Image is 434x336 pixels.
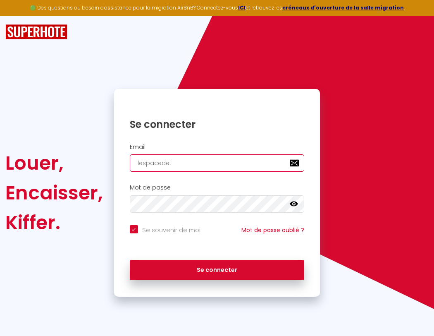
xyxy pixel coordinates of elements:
[130,260,305,281] button: Se connecter
[5,208,103,238] div: Kiffer.
[7,3,31,28] button: Ouvrir le widget de chat LiveChat
[241,226,304,234] a: Mot de passe oublié ?
[5,148,103,178] div: Louer,
[130,144,305,151] h2: Email
[238,4,246,11] a: ICI
[5,178,103,208] div: Encaisser,
[130,184,305,191] h2: Mot de passe
[5,24,67,40] img: SuperHote logo
[130,118,305,131] h1: Se connecter
[282,4,404,11] a: créneaux d'ouverture de la salle migration
[130,154,305,172] input: Ton Email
